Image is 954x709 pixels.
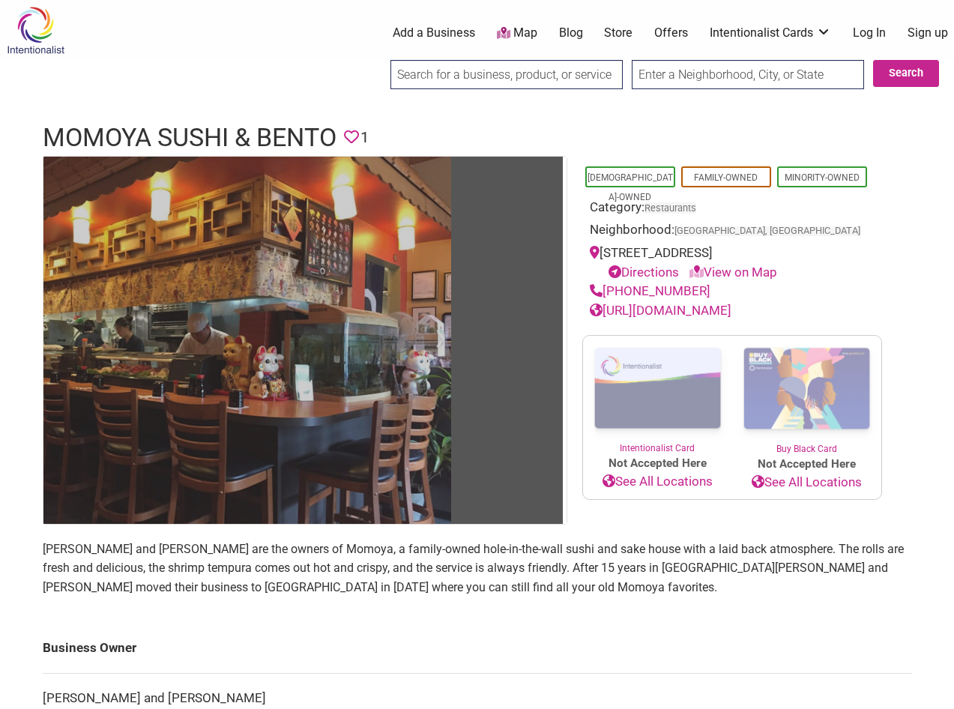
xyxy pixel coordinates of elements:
[674,226,860,236] span: [GEOGRAPHIC_DATA], [GEOGRAPHIC_DATA]
[732,473,881,492] a: See All Locations
[609,265,679,280] a: Directions
[583,336,732,455] a: Intentionalist Card
[588,172,673,202] a: [DEMOGRAPHIC_DATA]-Owned
[583,455,732,472] span: Not Accepted Here
[732,456,881,473] span: Not Accepted Here
[604,25,633,41] a: Store
[43,624,912,673] td: Business Owner
[710,25,831,41] a: Intentionalist Cards
[873,60,939,87] button: Search
[590,244,875,282] div: [STREET_ADDRESS]
[732,336,881,442] img: Buy Black Card
[590,283,710,298] a: [PHONE_NUMBER]
[694,172,758,183] a: Family-Owned
[583,336,732,441] img: Intentionalist Card
[632,60,864,89] input: Enter a Neighborhood, City, or State
[644,202,696,214] a: Restaurants
[583,472,732,492] a: See All Locations
[853,25,886,41] a: Log In
[689,265,777,280] a: View on Map
[43,540,912,597] p: [PERSON_NAME] and [PERSON_NAME] are the owners of Momoya, a family-owned hole-in-the-wall sushi a...
[590,303,731,318] a: [URL][DOMAIN_NAME]
[654,25,688,41] a: Offers
[390,60,623,89] input: Search for a business, product, or service
[590,220,875,244] div: Neighborhood:
[785,172,860,183] a: Minority-Owned
[360,126,369,149] span: 1
[393,25,475,41] a: Add a Business
[559,25,583,41] a: Blog
[43,120,336,156] h1: Momoya Sushi & Bento
[732,336,881,456] a: Buy Black Card
[908,25,948,41] a: Sign up
[497,25,537,42] a: Map
[590,198,875,221] div: Category:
